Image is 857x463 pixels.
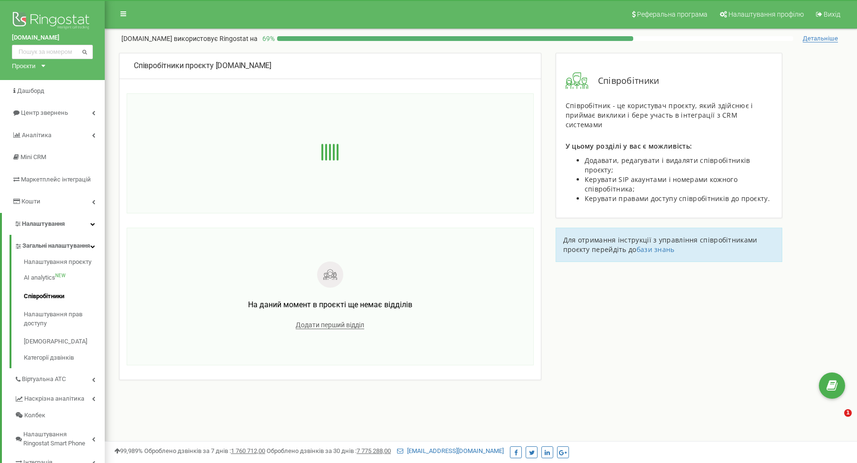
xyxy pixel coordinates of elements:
[258,34,277,43] p: 69 %
[566,141,692,151] span: У цьому розділі у вас є можливість:
[637,10,708,18] span: Реферальна програма
[637,245,675,254] a: бази знань
[12,10,93,33] img: Ringostat logo
[24,351,105,362] a: Категорії дзвінків
[21,109,68,116] span: Центр звернень
[296,321,364,329] span: Додати перший відділ
[22,220,65,227] span: Налаштування
[114,447,143,454] span: 99,989%
[267,447,391,454] span: Оброблено дзвінків за 30 днів :
[824,10,840,18] span: Вихід
[24,269,105,287] a: AI analyticsNEW
[22,242,90,251] span: Загальні налаштування
[20,153,46,161] span: Mini CRM
[121,34,258,43] p: [DOMAIN_NAME]
[12,61,36,70] div: Проєкти
[14,407,105,424] a: Колбек
[803,35,838,42] span: Детальніше
[134,61,214,70] span: Співробітники проєкту
[825,409,847,432] iframe: Intercom live chat
[2,213,105,235] a: Налаштування
[174,35,258,42] span: використовує Ringostat на
[844,409,852,417] span: 1
[17,87,44,94] span: Дашборд
[24,394,84,403] span: Наскрізна аналітика
[14,235,105,254] a: Загальні налаштування
[563,235,757,254] span: Для отримання інструкції з управління співробітниками проєкту перейдіть до
[248,300,412,309] span: На даний момент в проєкті ще немає відділів
[134,60,527,71] div: [DOMAIN_NAME]
[12,45,93,59] input: Пошук за номером
[24,411,45,420] span: Колбек
[728,10,804,18] span: Налаштування профілю
[566,101,753,129] span: Співробітник - це користувач проєкту, який здійснює і приймає виклики і бере участь в інтеграції ...
[585,175,737,193] span: Керувати SIP акаунтами і номерами кожного співробітника;
[357,447,391,454] u: 7 775 288,00
[24,332,105,351] a: [DEMOGRAPHIC_DATA]
[588,75,659,87] span: Співробітники
[22,375,66,384] span: Віртуальна АТС
[24,287,105,306] a: Співробітники
[24,305,105,332] a: Налаштування прав доступу
[585,156,750,174] span: Додавати, редагувати і видаляти співробітників проєкту;
[22,131,51,139] span: Аналiтика
[14,388,105,407] a: Наскрізна аналітика
[585,194,770,203] span: Керувати правами доступу співробітників до проєкту.
[231,447,265,454] u: 1 760 712,00
[24,258,105,269] a: Налаштування проєкту
[14,368,105,388] a: Віртуальна АТС
[23,430,92,448] span: Налаштування Ringostat Smart Phone
[144,447,265,454] span: Оброблено дзвінків за 7 днів :
[12,33,93,42] a: [DOMAIN_NAME]
[397,447,504,454] a: [EMAIL_ADDRESS][DOMAIN_NAME]
[21,198,40,205] span: Кошти
[14,423,105,452] a: Налаштування Ringostat Smart Phone
[21,176,91,183] span: Маркетплейс інтеграцій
